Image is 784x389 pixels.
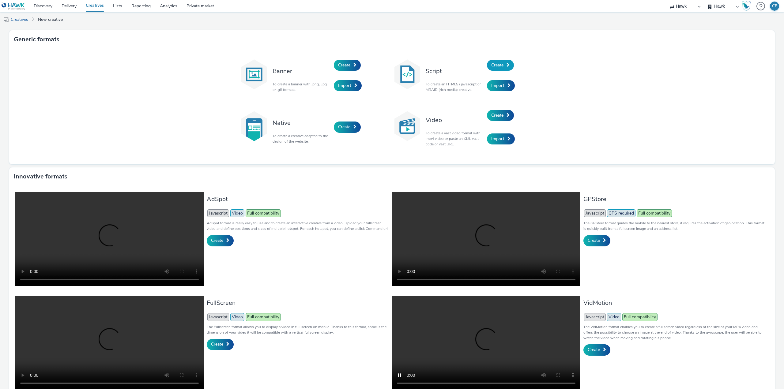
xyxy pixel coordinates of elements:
a: Create [487,60,514,71]
p: AdSpot format is really easy to use and to create an interactive creative from a video. Upload yo... [207,220,389,231]
span: Create [211,238,223,243]
span: Import [491,83,504,88]
a: Import [487,80,515,91]
img: mobile [3,17,9,23]
span: Javascript [584,209,606,217]
a: Import [334,80,362,91]
p: To create a creative adapted to the design of the website. [273,133,331,144]
a: Create [334,122,361,133]
span: Video [230,313,244,321]
img: video.svg [392,111,423,141]
span: Full compatibility [246,313,281,321]
p: To create an HTML5 / javascript or MRAID (rich media) creative. [426,81,484,92]
img: banner.svg [239,59,269,90]
a: New creative [35,12,66,27]
a: Import [487,133,515,144]
span: Full compatibility [622,313,658,321]
img: Hawk Academy [742,1,751,11]
p: The GPStore format guides the mobile to the nearest store, it requires the activation of geolocat... [583,220,766,231]
span: Full compatibility [246,209,281,217]
a: Create [334,60,361,71]
span: Create [491,62,503,68]
h3: Video [426,116,484,124]
span: Create [588,238,600,243]
a: Create [207,339,234,350]
span: Javascript [207,209,229,217]
span: GPS required [607,209,635,217]
h3: Innovative formats [14,172,67,181]
span: Javascript [584,313,606,321]
p: The Fullscreen format allows you to display a video in full screen on mobile. Thanks to this form... [207,324,389,335]
span: Javascript [207,313,229,321]
p: To create a banner with .png, .jpg or .gif formats. [273,81,331,92]
span: Create [211,341,223,347]
a: Create [207,235,234,246]
h3: VidMotion [583,299,766,307]
span: Create [338,62,350,68]
a: Create [583,235,610,246]
span: Import [338,83,351,88]
h3: Generic formats [14,35,59,44]
span: Video [230,209,244,217]
h3: AdSpot [207,195,389,203]
h3: Native [273,119,331,127]
span: Video [607,313,621,321]
h3: GPStore [583,195,766,203]
span: Create [338,124,350,130]
a: Create [487,110,514,121]
a: Create [583,344,610,355]
p: The VidMotion format enables you to create a fullscreen video regardless of the size of your MP4 ... [583,324,766,341]
img: native.svg [239,111,269,141]
h3: FullScreen [207,299,389,307]
a: Hawk Academy [742,1,753,11]
h3: Script [426,67,484,75]
div: CE [772,2,777,11]
img: undefined Logo [2,2,25,10]
p: To create a vast video format with .mp4 video or paste an XML vast code or vast URL. [426,130,484,147]
span: Create [491,112,503,118]
span: Create [588,347,600,353]
img: code.svg [392,59,423,90]
span: Import [491,136,504,142]
span: Full compatibility [637,209,672,217]
h3: Banner [273,67,331,75]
